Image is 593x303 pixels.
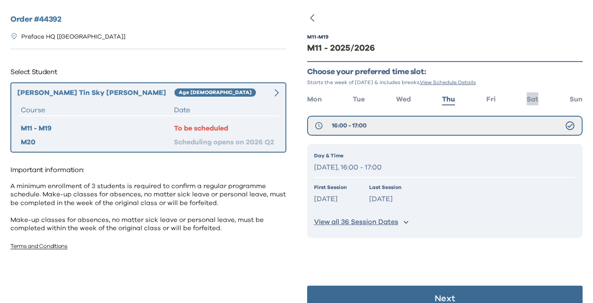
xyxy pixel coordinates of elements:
div: M11 - M19 [307,33,328,40]
p: Preface HQ [[GEOGRAPHIC_DATA]] [21,33,125,42]
p: View all 36 Session Dates [314,218,398,227]
span: Wed [396,96,411,103]
span: Mon [307,96,322,103]
p: Day & Time [314,152,576,160]
div: M11 - 2025/2026 [307,42,583,54]
span: Sat [527,96,538,103]
div: M20 [21,137,174,147]
h2: Order # 44392 [10,14,286,26]
div: Scheduling opens on 2026 Q2 [174,137,276,147]
div: To be scheduled [174,123,276,134]
span: 16:00 - 17:00 [332,121,367,130]
span: Fri [486,96,496,103]
p: [DATE], 16:00 - 17:00 [314,161,576,174]
p: [DATE] [369,193,401,205]
div: [PERSON_NAME] Tin Sky [PERSON_NAME] [17,88,174,98]
span: Sun [570,96,583,103]
p: A minimum enrollment of 3 students is required to confirm a regular programme schedule. Make-up c... [10,182,286,233]
span: Tue [353,96,365,103]
p: Select Student [10,65,286,79]
button: 16:00 - 17:00 [307,116,583,136]
p: Last Session [369,183,401,191]
span: View Schedule Details [420,80,476,85]
p: Choose your preferred time slot: [307,67,583,77]
button: View all 36 Session Dates [314,214,576,230]
div: Date [174,105,276,115]
a: Terms and Conditions [10,244,68,249]
div: Course [21,105,174,115]
p: Starts the week of [DATE] & includes breaks. [307,79,583,86]
p: First Session [314,183,347,191]
p: Important information: [10,163,286,177]
span: Thu [442,96,455,103]
p: [DATE] [314,193,347,205]
div: M11 - M19 [21,123,174,134]
p: Next [435,294,455,303]
div: Age [DEMOGRAPHIC_DATA] [174,88,256,97]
